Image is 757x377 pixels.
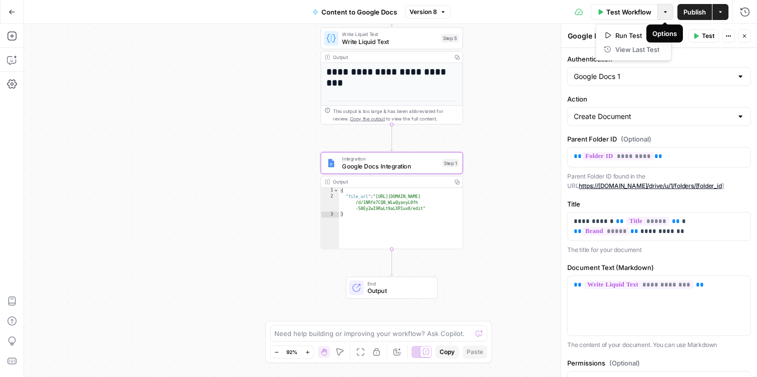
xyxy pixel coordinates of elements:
[615,44,659,54] span: View Last Test
[688,29,719,42] button: Test
[342,37,438,46] span: Write Liquid Text
[410,7,437,16] span: Version 8
[567,245,751,255] p: The title for your document
[442,159,459,167] div: Step 1
[574,71,732,81] input: Google Docs 1
[321,193,339,211] div: 2
[567,358,751,368] label: Permissions
[567,171,751,191] p: Parent Folder ID found in the URL ]
[321,188,339,194] div: 1
[579,182,721,189] a: https://[DOMAIN_NAME]/drive/u/1/folders/[folder_id
[567,262,751,272] label: Document Text (Markdown)
[436,345,459,358] button: Copy
[621,134,651,144] span: (Optional)
[615,30,659,40] span: Run Test
[606,7,651,17] span: Test Workflow
[574,111,732,121] input: Create Document
[367,286,430,295] span: Output
[683,7,706,17] span: Publish
[567,340,751,350] p: The content of your document. You can use Markdown
[342,155,439,162] span: Integration
[350,116,385,121] span: Copy the output
[320,276,463,298] div: EndOutput
[568,31,652,41] textarea: Google Docs Integration
[405,5,451,18] button: Version 8
[321,7,397,17] span: Content to Google Docs
[463,345,487,358] button: Paste
[391,249,394,275] g: Edge from step_1 to end
[342,161,439,170] span: Google Docs Integration
[306,4,403,20] button: Content to Google Docs
[333,178,449,185] div: Output
[333,53,449,61] div: Output
[591,4,657,20] button: Test Workflow
[567,94,751,104] label: Action
[286,348,297,356] span: 92%
[702,31,714,40] span: Test
[342,30,438,38] span: Write Liquid Text
[391,124,394,151] g: Edge from step_5 to step_1
[333,107,459,122] div: This output is too large & has been abbreviated for review. to view the full content.
[321,211,339,217] div: 3
[326,158,335,167] img: Instagram%20post%20-%201%201.png
[367,280,430,287] span: End
[467,347,483,356] span: Paste
[320,152,463,249] div: IntegrationGoogle Docs IntegrationStep 1Output{ "file_url":"[URL][DOMAIN_NAME] /d/1NRfe7CQB_WLwQy...
[567,199,751,209] label: Title
[442,34,459,42] div: Step 5
[677,4,712,20] button: Publish
[333,188,338,194] span: Toggle code folding, rows 1 through 3
[609,358,640,368] span: (Optional)
[567,54,751,64] label: Authentication
[567,134,751,144] label: Parent Folder ID
[440,347,455,356] span: Copy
